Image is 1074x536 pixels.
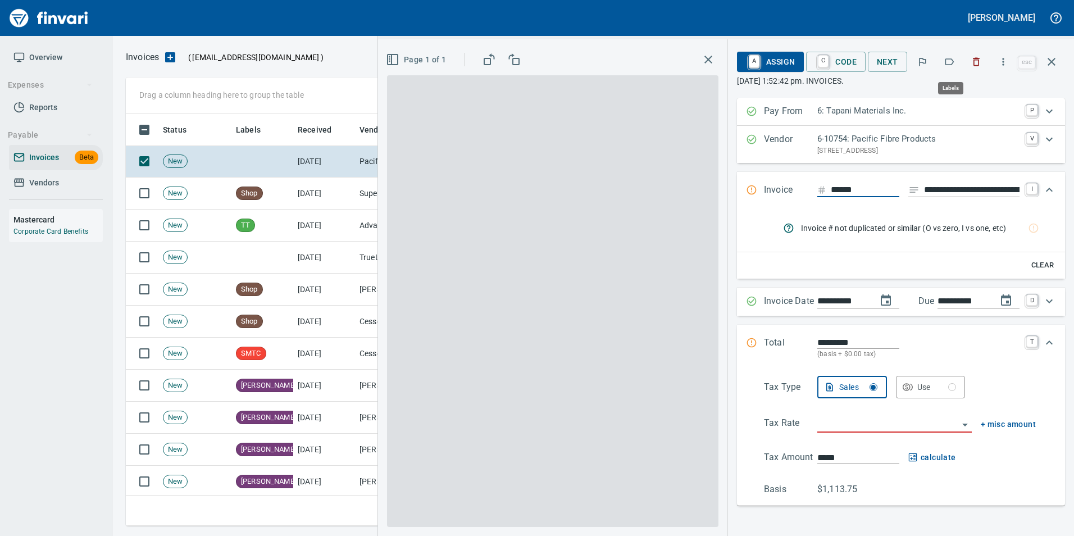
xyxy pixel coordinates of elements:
td: [DATE] [293,370,355,402]
button: CCode [806,52,866,72]
button: Flag [910,49,935,74]
button: change date [872,287,899,314]
span: Code [815,52,857,71]
button: change due date [993,287,1020,314]
a: Overview [9,45,103,70]
div: Expand [737,98,1065,126]
div: Sales [839,380,877,394]
div: Expand [737,126,1065,163]
td: [PERSON_NAME] Aggressive Enterprises Inc. (1-22812) [355,466,467,498]
a: esc [1018,56,1035,69]
span: Vendor / From [359,123,411,137]
td: Advanced Hydraulic Supply Co. LLC (1-10020) [355,210,467,242]
td: [DATE] [293,210,355,242]
div: Expand [737,288,1065,316]
p: [STREET_ADDRESS] [817,146,1020,157]
span: Overview [29,51,62,65]
span: Shop [236,188,262,199]
p: Tax Amount [764,451,817,465]
span: [PERSON_NAME] [236,412,301,423]
span: Received [298,123,331,137]
span: [PERSON_NAME] [236,476,301,487]
img: Finvari [7,4,91,31]
button: calculate [908,451,956,465]
p: Invoices [126,51,159,64]
a: Vendors [9,170,103,196]
a: T [1026,336,1037,347]
span: Labels [236,123,275,137]
td: [PERSON_NAME] Aggressive Enterprises Inc. (1-22812) [355,370,467,402]
nav: rules from agents [774,214,1056,243]
p: (basis + $0.00 tax) [817,349,1020,360]
span: Received [298,123,346,137]
div: Expand [737,371,1065,506]
span: Page 1 of 1 [388,53,446,67]
button: [PERSON_NAME] [965,9,1038,26]
span: [EMAIL_ADDRESS][DOMAIN_NAME] [191,52,320,63]
td: [DATE] [293,434,355,466]
td: [PERSON_NAME] Aggressive Enterprises Inc. (1-22812) [355,434,467,466]
td: Cessco Inc (1-10167) [355,306,467,338]
p: Invoice [764,183,817,198]
span: New [163,188,187,199]
td: [DATE] [293,466,355,498]
button: Discard [964,49,989,74]
div: Expand [737,172,1065,209]
button: Upload an Invoice [159,51,181,64]
nav: breadcrumb [126,51,159,64]
p: Vendor [764,133,817,156]
span: Invoices [29,151,59,165]
span: New [163,284,187,295]
button: + misc amount [981,417,1036,431]
button: Clear [1025,257,1061,274]
svg: Invoice number [817,183,826,197]
td: Pacific Fibre Products (6-10754) [355,146,467,178]
a: D [1026,294,1037,306]
span: Reports [29,101,57,115]
div: Expand [737,209,1065,279]
p: 6-10754: Pacific Fibre Products [817,133,1020,146]
span: New [163,220,187,231]
span: Status [163,123,201,137]
span: Clear [1027,259,1058,272]
a: InvoicesBeta [9,145,103,170]
span: SMTC [236,348,266,359]
span: Shop [236,284,262,295]
p: Tax Rate [764,416,817,433]
svg: Invoice description [908,184,920,196]
a: A [749,55,759,67]
p: 6: Tapani Materials Inc. [817,105,1020,117]
button: Sales [817,376,887,398]
span: New [163,252,187,263]
a: Reports [9,95,103,120]
td: [DATE] [293,242,355,274]
span: New [163,380,187,391]
span: Beta [75,151,98,164]
a: Corporate Card Benefits [13,228,88,235]
span: Status [163,123,186,137]
span: New [163,316,187,327]
button: Expenses [3,75,97,96]
span: Next [877,55,898,69]
div: Expand [737,325,1065,371]
button: Page 1 of 1 [384,49,450,70]
span: New [163,412,187,423]
td: [DATE] [293,402,355,434]
p: Due [918,294,972,308]
td: [PERSON_NAME] Aggressive Enterprises Inc. (1-22812) [355,402,467,434]
p: Drag a column heading here to group the table [139,89,304,101]
span: Vendor / From [359,123,426,137]
td: TrueLook (1-39862) [355,242,467,274]
td: Cessco Inc (1-10167) [355,338,467,370]
td: [DATE] [293,338,355,370]
p: Total [764,336,817,360]
span: Payable [8,128,93,142]
button: More [991,49,1016,74]
span: Labels [236,123,261,137]
p: ( ) [181,52,324,63]
span: Invoice # not duplicated or similar (O vs zero, I vs one, etc) [801,222,1029,234]
span: Assign [746,52,795,71]
span: [PERSON_NAME] [236,444,301,455]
